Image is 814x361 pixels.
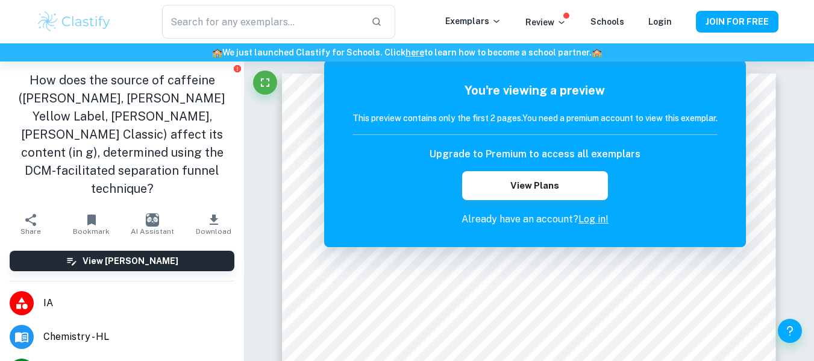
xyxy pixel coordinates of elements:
h6: Upgrade to Premium to access all exemplars [430,147,640,162]
h6: We just launched Clastify for Schools. Click to learn how to become a school partner. [2,46,812,59]
a: Login [648,17,672,27]
button: Bookmark [61,207,122,241]
span: 🏫 [212,48,222,57]
input: Search for any exemplars... [162,5,361,39]
button: Download [183,207,244,241]
a: Schools [590,17,624,27]
span: IA [43,296,234,310]
button: AI Assistant [122,207,183,241]
span: Download [196,227,231,236]
button: View Plans [462,171,608,200]
h6: This preview contains only the first 2 pages. You need a premium account to view this exemplar. [352,111,718,125]
p: Already have an account? [352,212,718,227]
p: Exemplars [445,14,501,28]
span: Share [20,227,41,236]
span: 🏫 [592,48,602,57]
h1: How does the source of caffeine ([PERSON_NAME], [PERSON_NAME] Yellow Label, [PERSON_NAME], [PERSO... [10,71,234,198]
img: AI Assistant [146,213,159,227]
span: AI Assistant [131,227,174,236]
button: View [PERSON_NAME] [10,251,234,271]
img: Clastify logo [36,10,113,34]
a: here [405,48,424,57]
a: Log in! [578,213,609,225]
h5: You're viewing a preview [352,81,718,99]
h6: View [PERSON_NAME] [83,254,178,268]
span: Chemistry - HL [43,330,234,344]
button: Fullscreen [253,71,277,95]
button: JOIN FOR FREE [696,11,778,33]
button: Report issue [233,64,242,73]
span: Bookmark [73,227,110,236]
p: Review [525,16,566,29]
button: Help and Feedback [778,319,802,343]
